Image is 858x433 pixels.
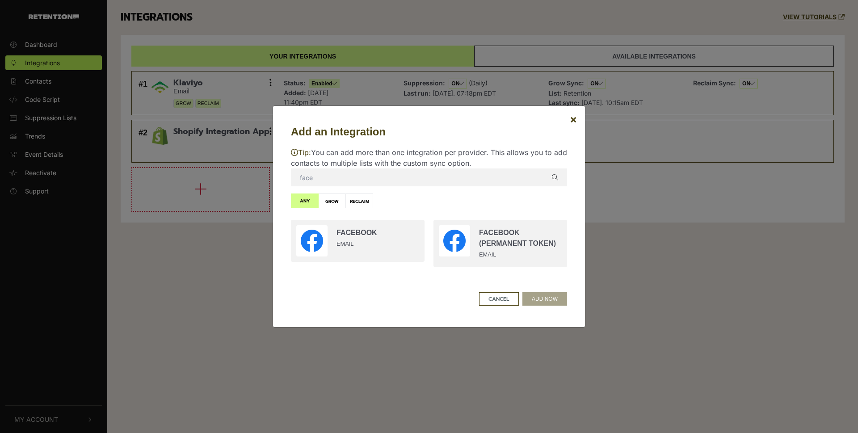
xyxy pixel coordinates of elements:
label: GROW [318,193,346,208]
p: You can add more than one integration per provider. This allows you to add contacts to multiple l... [291,147,567,168]
button: Close [563,107,584,132]
input: Search integrations [291,168,567,186]
span: Tip: [291,148,311,157]
label: ANY [291,193,319,208]
label: RECLAIM [345,193,373,208]
span: × [570,113,577,126]
h5: Add an Integration [291,124,567,140]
